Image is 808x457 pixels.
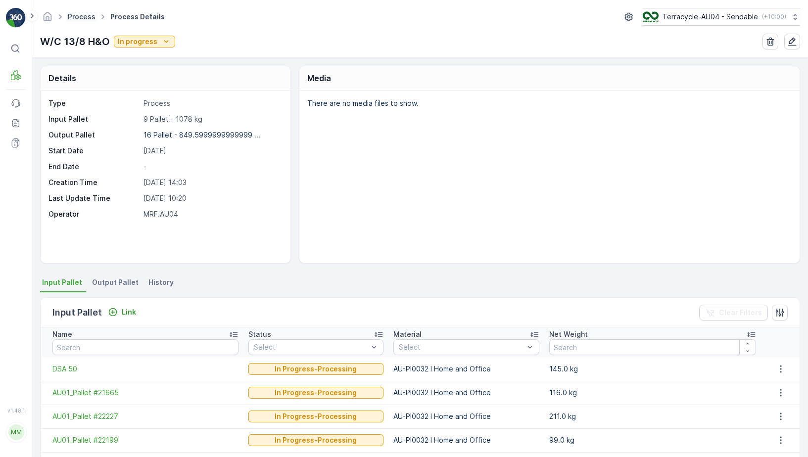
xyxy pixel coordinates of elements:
[42,15,53,23] a: Homepage
[248,387,383,399] button: In Progress-Processing
[52,329,72,339] p: Name
[148,277,174,287] span: History
[307,98,789,108] p: There are no media files to show.
[143,162,280,172] p: -
[40,34,110,49] p: W/C 13/8 H&O
[48,209,140,219] p: Operator
[307,72,331,84] p: Media
[92,277,139,287] span: Output Pallet
[388,405,544,428] td: AU-PI0032 I Home and Office
[52,411,238,421] a: AU01_Pallet #22227
[544,428,760,452] td: 99.0 kg
[248,329,271,339] p: Status
[143,178,280,187] p: [DATE] 14:03
[42,277,82,287] span: Input Pallet
[275,388,357,398] p: In Progress-Processing
[48,130,140,140] p: Output Pallet
[643,11,659,22] img: terracycle_logo.png
[108,12,167,22] span: Process Details
[275,411,357,421] p: In Progress-Processing
[48,162,140,172] p: End Date
[248,363,383,375] button: In Progress-Processing
[48,98,140,108] p: Type
[52,435,238,445] a: AU01_Pallet #22199
[388,357,544,381] td: AU-PI0032 I Home and Office
[48,178,140,187] p: Creation Time
[388,428,544,452] td: AU-PI0032 I Home and Office
[762,13,786,21] p: ( +10:00 )
[8,424,24,440] div: MM
[48,146,140,156] p: Start Date
[643,8,800,26] button: Terracycle-AU04 - Sendable(+10:00)
[48,114,140,124] p: Input Pallet
[699,305,768,320] button: Clear Filters
[544,357,760,381] td: 145.0 kg
[143,114,280,124] p: 9 Pallet - 1078 kg
[122,307,136,317] p: Link
[118,37,157,46] p: In progress
[549,329,588,339] p: Net Weight
[549,339,756,355] input: Search
[114,36,175,47] button: In progress
[248,434,383,446] button: In Progress-Processing
[544,405,760,428] td: 211.0 kg
[393,329,422,339] p: Material
[6,408,26,413] span: v 1.48.1
[6,8,26,28] img: logo
[48,72,76,84] p: Details
[275,364,357,374] p: In Progress-Processing
[6,415,26,449] button: MM
[52,339,238,355] input: Search
[143,98,280,108] p: Process
[544,381,760,405] td: 116.0 kg
[399,342,524,352] p: Select
[143,131,260,139] p: 16 Pallet - 849.5999999999999 ...
[254,342,368,352] p: Select
[248,411,383,422] button: In Progress-Processing
[719,308,762,318] p: Clear Filters
[388,381,544,405] td: AU-PI0032 I Home and Office
[143,209,280,219] p: MRF.AU04
[663,12,758,22] p: Terracycle-AU04 - Sendable
[143,193,280,203] p: [DATE] 10:20
[143,146,280,156] p: [DATE]
[52,364,238,374] a: DSA 50
[52,306,102,320] p: Input Pallet
[68,12,95,21] a: Process
[275,435,357,445] p: In Progress-Processing
[104,306,140,318] button: Link
[52,388,238,398] a: AU01_Pallet #21665
[48,193,140,203] p: Last Update Time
